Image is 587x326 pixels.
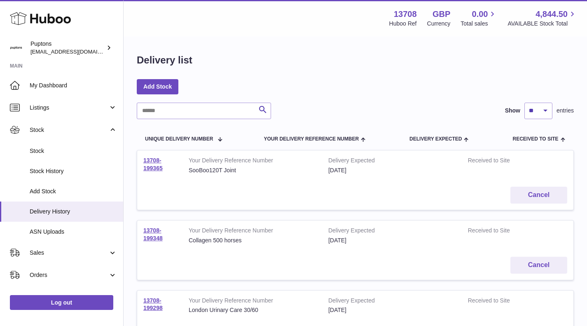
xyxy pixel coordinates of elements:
[189,237,316,244] div: Collagen 500 horses
[512,136,558,142] span: Received to Site
[505,107,520,115] label: Show
[328,297,456,307] strong: Delivery Expected
[10,42,22,54] img: hello@puptons.com
[30,104,108,112] span: Listings
[10,295,113,310] a: Log out
[189,306,316,314] div: London Urinary Care 30/60
[468,157,534,167] strong: Received to Site
[409,136,462,142] span: Delivery Expected
[143,227,163,242] a: 13708-199348
[143,297,163,312] a: 13708-199298
[30,249,108,257] span: Sales
[389,20,417,28] div: Huboo Ref
[328,167,456,174] div: [DATE]
[30,208,117,216] span: Delivery History
[264,136,359,142] span: Your Delivery Reference Number
[510,257,567,274] button: Cancel
[536,9,568,20] span: 4,844.50
[328,306,456,314] div: [DATE]
[137,79,178,94] a: Add Stock
[189,167,316,174] div: SooBoo120T Joint
[30,147,117,155] span: Stock
[394,9,417,20] strong: 13708
[507,9,577,28] a: 4,844.50 AVAILABLE Stock Total
[328,237,456,244] div: [DATE]
[30,271,108,279] span: Orders
[328,157,456,167] strong: Delivery Expected
[510,187,567,204] button: Cancel
[30,82,117,89] span: My Dashboard
[433,9,450,20] strong: GBP
[189,297,316,307] strong: Your Delivery Reference Number
[557,107,574,115] span: entries
[189,227,316,237] strong: Your Delivery Reference Number
[427,20,451,28] div: Currency
[30,167,117,175] span: Stock History
[30,188,117,195] span: Add Stock
[143,157,163,171] a: 13708-199365
[461,20,497,28] span: Total sales
[137,54,192,67] h1: Delivery list
[30,40,105,56] div: Puptons
[30,228,117,236] span: ASN Uploads
[468,297,534,307] strong: Received to Site
[461,9,497,28] a: 0.00 Total sales
[472,9,488,20] span: 0.00
[468,227,534,237] strong: Received to Site
[189,157,316,167] strong: Your Delivery Reference Number
[30,48,121,55] span: [EMAIL_ADDRESS][DOMAIN_NAME]
[328,227,456,237] strong: Delivery Expected
[507,20,577,28] span: AVAILABLE Stock Total
[145,136,213,142] span: Unique Delivery Number
[30,126,108,134] span: Stock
